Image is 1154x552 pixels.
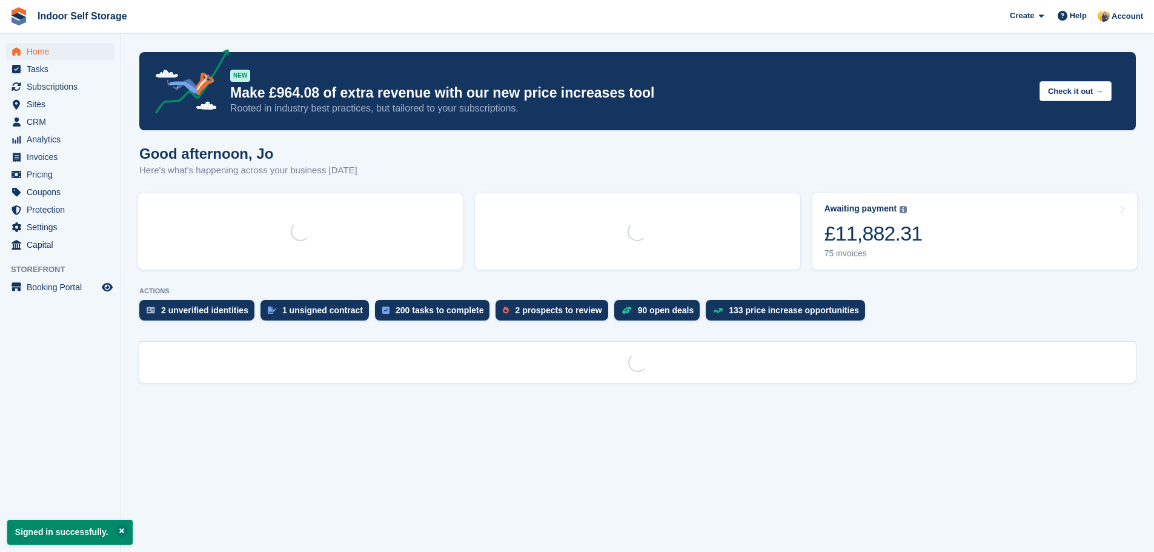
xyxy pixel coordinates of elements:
[11,264,121,276] span: Storefront
[161,305,248,315] div: 2 unverified identities
[139,164,357,178] p: Here's what's happening across your business [DATE]
[6,43,114,60] a: menu
[6,236,114,253] a: menu
[7,520,133,545] p: Signed in successfully.
[230,102,1030,115] p: Rooted in industry best practices, but tailored to your subscriptions.
[824,204,897,214] div: Awaiting payment
[1098,10,1110,22] img: Jo Moon
[614,300,706,327] a: 90 open deals
[33,6,132,26] a: Indoor Self Storage
[6,148,114,165] a: menu
[6,96,114,113] a: menu
[27,43,99,60] span: Home
[27,166,99,183] span: Pricing
[375,300,496,327] a: 200 tasks to complete
[812,193,1137,270] a: Awaiting payment £11,882.31 75 invoices
[496,300,614,327] a: 2 prospects to review
[1112,10,1143,22] span: Account
[706,300,871,327] a: 133 price increase opportunities
[6,131,114,148] a: menu
[27,113,99,130] span: CRM
[100,280,114,294] a: Preview store
[713,308,723,313] img: price_increase_opportunities-93ffe204e8149a01c8c9dc8f82e8f89637d9d84a8eef4429ea346261dce0b2c0.svg
[638,305,694,315] div: 90 open deals
[1010,10,1034,22] span: Create
[503,307,509,314] img: prospect-51fa495bee0391a8d652442698ab0144808aea92771e9ea1ae160a38d050c398.svg
[260,300,375,327] a: 1 unsigned contract
[268,307,276,314] img: contract_signature_icon-13c848040528278c33f63329250d36e43548de30e8caae1d1a13099fd9432cc5.svg
[27,219,99,236] span: Settings
[396,305,484,315] div: 200 tasks to complete
[6,201,114,218] a: menu
[6,279,114,296] a: menu
[27,184,99,201] span: Coupons
[147,307,155,314] img: verify_identity-adf6edd0f0f0b5bbfe63781bf79b02c33cf7c696d77639b501bdc392416b5a36.svg
[515,305,602,315] div: 2 prospects to review
[27,201,99,218] span: Protection
[6,219,114,236] a: menu
[27,61,99,78] span: Tasks
[230,84,1030,102] p: Make £964.08 of extra revenue with our new price increases tool
[139,145,357,162] h1: Good afternoon, Jo
[139,287,1136,295] p: ACTIONS
[139,300,260,327] a: 2 unverified identities
[729,305,859,315] div: 133 price increase opportunities
[27,78,99,95] span: Subscriptions
[622,306,632,314] img: deal-1b604bf984904fb50ccaf53a9ad4b4a5d6e5aea283cecdc64d6e3604feb123c2.svg
[27,236,99,253] span: Capital
[824,221,923,246] div: £11,882.31
[27,96,99,113] span: Sites
[6,61,114,78] a: menu
[282,305,363,315] div: 1 unsigned contract
[824,248,923,259] div: 75 invoices
[10,7,28,25] img: stora-icon-8386f47178a22dfd0bd8f6a31ec36ba5ce8667c1dd55bd0f319d3a0aa187defe.svg
[230,70,250,82] div: NEW
[900,206,907,213] img: icon-info-grey-7440780725fd019a000dd9b08b2336e03edf1995a4989e88bcd33f0948082b44.svg
[6,184,114,201] a: menu
[6,78,114,95] a: menu
[145,49,230,118] img: price-adjustments-announcement-icon-8257ccfd72463d97f412b2fc003d46551f7dbcb40ab6d574587a9cd5c0d94...
[1040,81,1112,101] button: Check it out →
[382,307,390,314] img: task-75834270c22a3079a89374b754ae025e5fb1db73e45f91037f5363f120a921f8.svg
[1070,10,1087,22] span: Help
[6,113,114,130] a: menu
[27,131,99,148] span: Analytics
[27,148,99,165] span: Invoices
[6,166,114,183] a: menu
[27,279,99,296] span: Booking Portal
